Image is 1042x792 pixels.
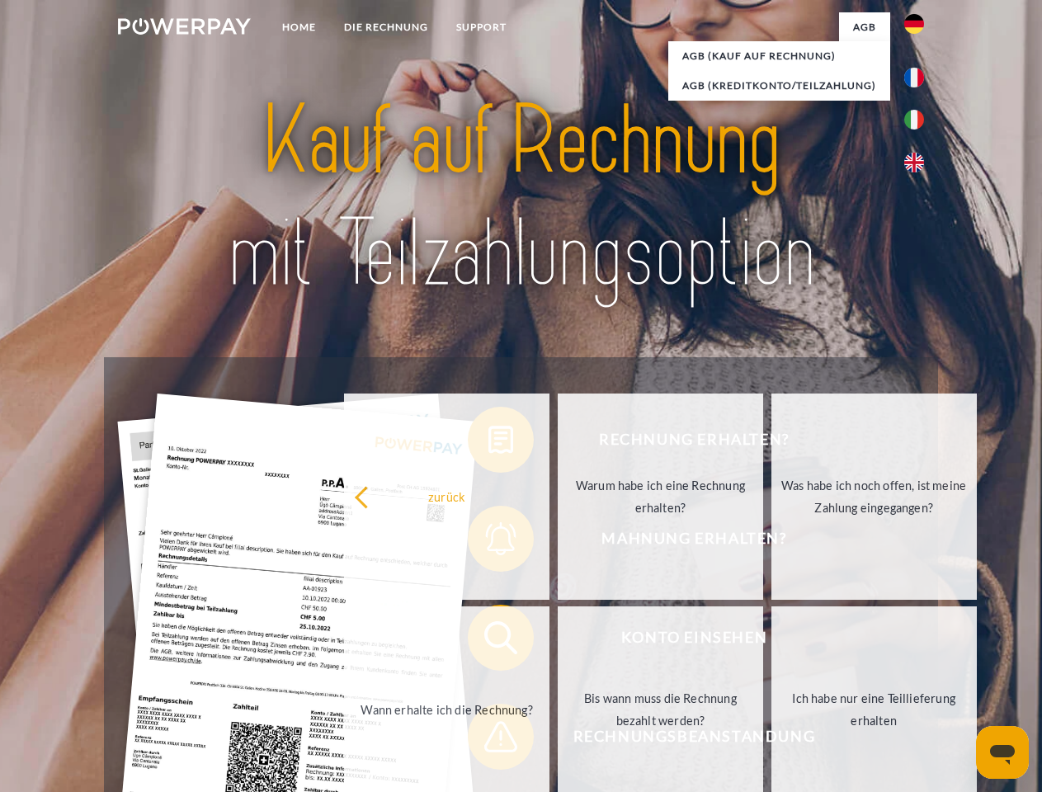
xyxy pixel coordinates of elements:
[118,18,251,35] img: logo-powerpay-white.svg
[568,687,753,732] div: Bis wann muss die Rechnung bezahlt werden?
[976,726,1029,779] iframe: Schaltfläche zum Öffnen des Messaging-Fensters
[668,41,890,71] a: AGB (Kauf auf Rechnung)
[904,68,924,87] img: fr
[839,12,890,42] a: agb
[354,698,540,720] div: Wann erhalte ich die Rechnung?
[781,474,967,519] div: Was habe ich noch offen, ist meine Zahlung eingegangen?
[268,12,330,42] a: Home
[904,14,924,34] img: de
[771,394,977,600] a: Was habe ich noch offen, ist meine Zahlung eingegangen?
[354,485,540,507] div: zurück
[781,687,967,732] div: Ich habe nur eine Teillieferung erhalten
[904,153,924,172] img: en
[158,79,884,316] img: title-powerpay_de.svg
[568,474,753,519] div: Warum habe ich eine Rechnung erhalten?
[442,12,521,42] a: SUPPORT
[330,12,442,42] a: DIE RECHNUNG
[904,110,924,130] img: it
[668,71,890,101] a: AGB (Kreditkonto/Teilzahlung)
